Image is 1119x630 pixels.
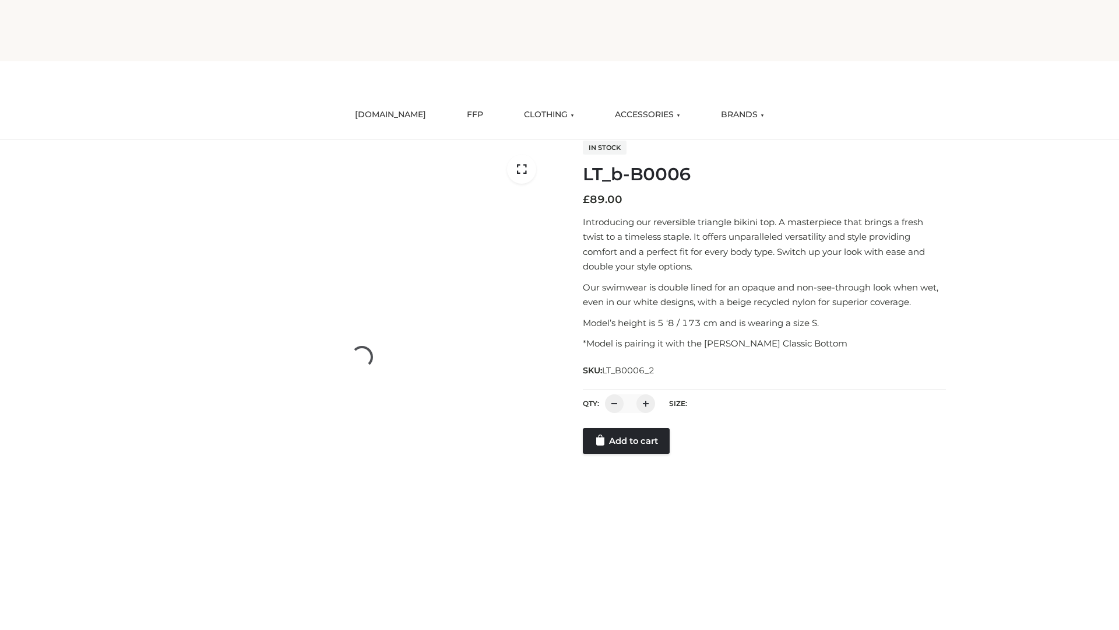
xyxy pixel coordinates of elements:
a: BRANDS [712,102,773,128]
a: FFP [458,102,492,128]
span: In stock [583,141,627,155]
span: £ [583,193,590,206]
p: Our swimwear is double lined for an opaque and non-see-through look when wet, even in our white d... [583,280,946,310]
a: Add to cart [583,428,670,454]
bdi: 89.00 [583,193,622,206]
label: QTY: [583,399,599,408]
h1: LT_b-B0006 [583,164,946,185]
a: CLOTHING [515,102,583,128]
p: Introducing our reversible triangle bikini top. A masterpiece that brings a fresh twist to a time... [583,215,946,274]
span: SKU: [583,363,656,377]
a: ACCESSORIES [606,102,689,128]
a: [DOMAIN_NAME] [346,102,435,128]
p: Model’s height is 5 ‘8 / 173 cm and is wearing a size S. [583,316,946,331]
span: LT_B0006_2 [602,365,654,376]
label: Size: [669,399,687,408]
p: *Model is pairing it with the [PERSON_NAME] Classic Bottom [583,336,946,351]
